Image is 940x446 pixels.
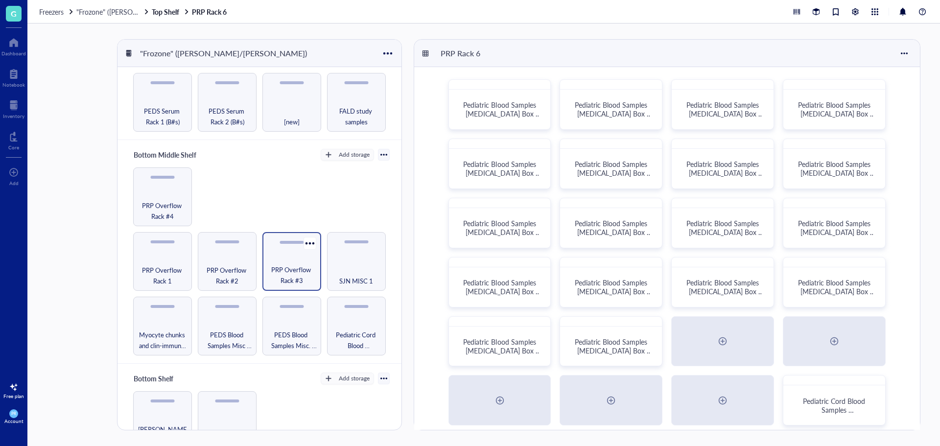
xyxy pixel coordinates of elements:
[8,129,19,150] a: Core
[138,106,188,127] span: PEDS Serum Rack 1 (B#s)
[575,337,652,364] span: Pediatric Blood Samples [MEDICAL_DATA] Box #137
[1,50,26,56] div: Dashboard
[321,373,374,384] button: Add storage
[436,45,495,62] div: PRP Rack 6
[575,100,652,127] span: Pediatric Blood Samples [MEDICAL_DATA] Box #121
[575,218,652,246] span: Pediatric Blood Samples [MEDICAL_DATA] Box #129
[798,159,875,187] span: Pediatric Blood Samples [MEDICAL_DATA] Box #127
[4,418,23,424] div: Account
[463,100,540,127] span: Pediatric Blood Samples [MEDICAL_DATA] Box #120
[138,329,188,351] span: Myocyte chunks and clin-immune serum
[3,393,24,399] div: Free plan
[202,265,252,286] span: PRP Overflow Rack #2
[2,82,25,88] div: Notebook
[3,97,24,119] a: Inventory
[463,159,540,187] span: Pediatric Blood Samples [MEDICAL_DATA] Box #124
[463,218,540,246] span: Pediatric Blood Samples [MEDICAL_DATA] Box #128
[11,411,16,416] span: PR
[463,278,540,305] span: Pediatric Blood Samples [MEDICAL_DATA] Box #132
[39,7,74,16] a: Freezers
[686,218,764,246] span: Pediatric Blood Samples [MEDICAL_DATA] Box #130
[796,396,873,423] span: Pediatric Cord Blood Samples [MEDICAL_DATA] Box #1
[138,265,188,286] span: PRP Overflow Rack 1
[686,100,764,127] span: Pediatric Blood Samples [MEDICAL_DATA] Box #122
[136,45,311,62] div: "Frozone" ([PERSON_NAME]/[PERSON_NAME])
[463,337,540,364] span: Pediatric Blood Samples [MEDICAL_DATA] Box #136
[575,278,652,305] span: Pediatric Blood Samples [MEDICAL_DATA] Box #133
[321,149,374,161] button: Add storage
[686,159,764,187] span: Pediatric Blood Samples [MEDICAL_DATA] Box #126
[202,106,252,127] span: PEDS Serum Rack 2 (B#s)
[798,100,875,127] span: Pediatric Blood Samples [MEDICAL_DATA] Box #123
[686,278,764,305] span: Pediatric Blood Samples [MEDICAL_DATA] Box #134
[798,278,875,305] span: Pediatric Blood Samples [MEDICAL_DATA] Box #135
[331,106,381,127] span: FALD study samples
[129,148,200,162] div: Bottom Middle Shelf
[138,200,188,222] span: PRP Overflow Rack #4
[798,218,875,246] span: Pediatric Blood Samples [MEDICAL_DATA] Box #131
[284,117,300,127] span: [new]
[331,329,381,351] span: Pediatric Cord Blood Mononuclear Cells (Lives above PRP Overflow racks)
[76,7,222,17] span: "Frozone" ([PERSON_NAME]/[PERSON_NAME])
[3,113,24,119] div: Inventory
[2,66,25,88] a: Notebook
[152,7,229,16] a: Top ShelfPRP Rack 6
[9,180,19,186] div: Add
[202,329,252,351] span: PEDS Blood Samples Misc Rack 1
[1,35,26,56] a: Dashboard
[339,276,373,286] span: SJN MISC 1
[11,7,17,20] span: G
[575,159,652,187] span: Pediatric Blood Samples [MEDICAL_DATA] Box #125
[39,7,64,17] span: Freezers
[138,424,188,446] span: [PERSON_NAME] Lab
[339,150,370,159] div: Add storage
[129,372,188,385] div: Bottom Shelf
[267,329,317,351] span: PEDS Blood Samples Misc. Rack #2
[339,374,370,383] div: Add storage
[8,144,19,150] div: Core
[76,7,150,16] a: "Frozone" ([PERSON_NAME]/[PERSON_NAME])
[267,264,316,286] span: PRP Overflow Rack #3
